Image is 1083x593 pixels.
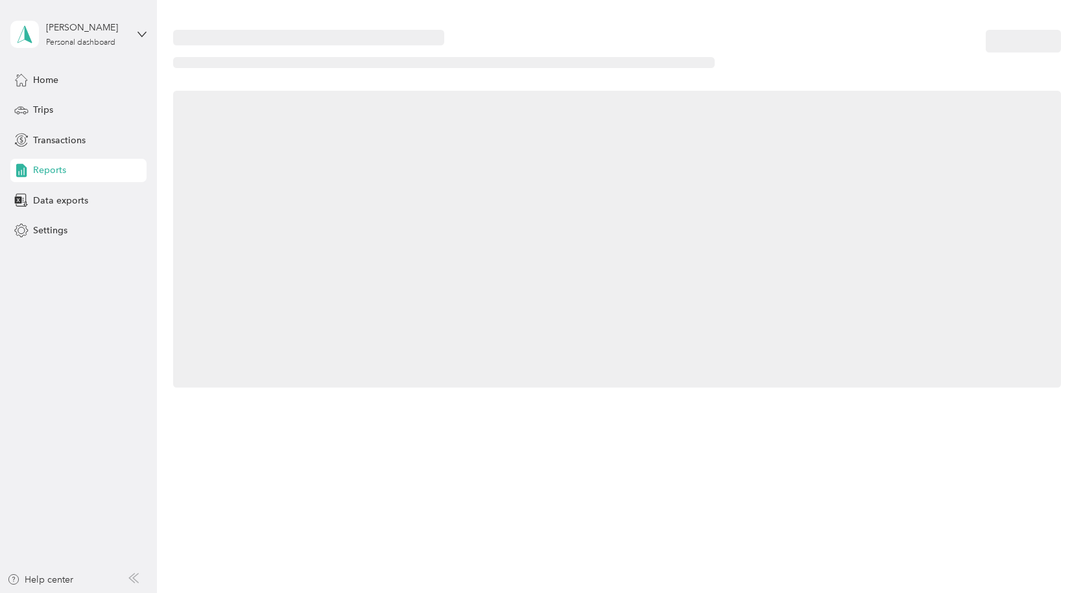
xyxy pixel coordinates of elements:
span: Home [33,73,58,87]
span: Trips [33,103,53,117]
div: [PERSON_NAME] [46,21,127,34]
span: Settings [33,224,67,237]
div: Personal dashboard [46,39,115,47]
span: Data exports [33,194,88,207]
button: Help center [7,573,73,587]
span: Reports [33,163,66,177]
span: Transactions [33,134,86,147]
iframe: Everlance-gr Chat Button Frame [1010,520,1083,593]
